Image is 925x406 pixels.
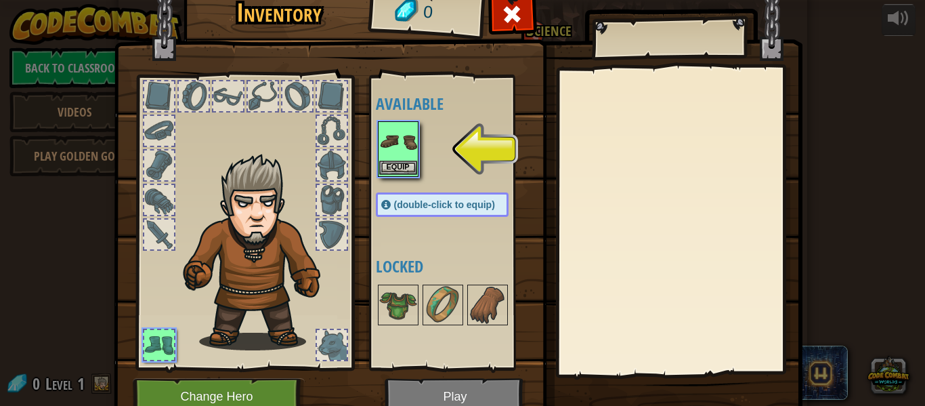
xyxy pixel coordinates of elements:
[376,258,536,275] h4: Locked
[424,286,462,324] img: portrait.png
[379,123,417,161] img: portrait.png
[177,153,343,350] img: hair_m2.png
[376,95,536,113] h4: Available
[469,286,507,324] img: portrait.png
[379,161,417,175] button: Equip
[379,286,417,324] img: portrait.png
[394,199,495,210] span: (double-click to equip)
